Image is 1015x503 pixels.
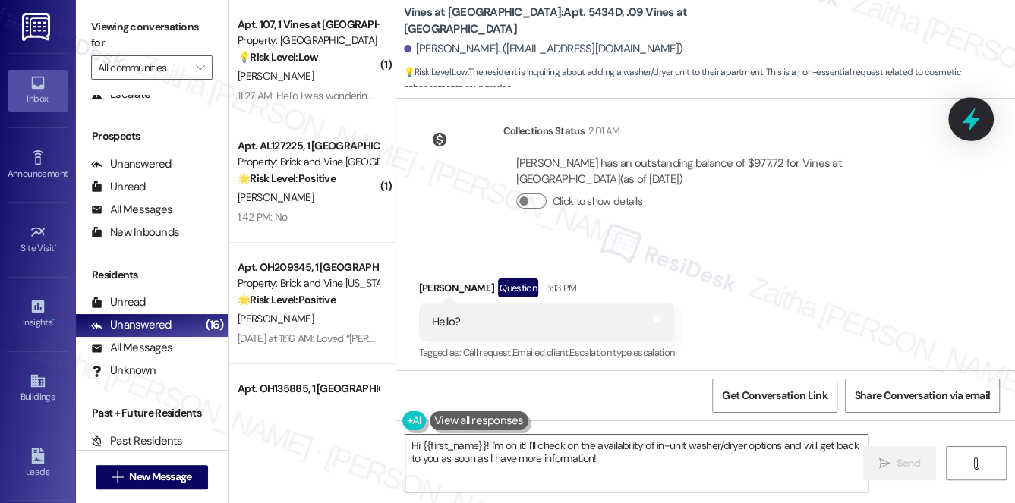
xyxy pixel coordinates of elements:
div: [PERSON_NAME] has an outstanding balance of $977.72 for Vines at [GEOGRAPHIC_DATA] (as of [DATE]) [516,156,941,188]
a: Insights • [8,294,68,335]
div: Escalate [91,86,150,102]
div: Unknown [91,363,156,379]
a: Buildings [8,368,68,409]
span: Get Conversation Link [722,388,827,404]
div: Tagged as: [419,341,675,363]
span: [PERSON_NAME] [238,312,314,325]
b: Vines at [GEOGRAPHIC_DATA]: Apt. 5434D, .09 Vines at [GEOGRAPHIC_DATA] [404,5,708,37]
i:  [196,61,204,74]
div: Property: [GEOGRAPHIC_DATA] [238,33,378,49]
strong: 🌟 Risk Level: Positive [238,171,336,185]
span: • [68,166,70,177]
button: Send [863,446,937,480]
div: [PERSON_NAME] [419,278,675,303]
button: New Message [96,465,208,489]
span: Emailed client , [512,346,569,359]
div: All Messages [91,340,172,356]
div: 2:01 AM [585,123,619,139]
div: 1:42 PM: No [238,210,287,224]
span: Call request , [462,346,512,359]
strong: 🌟 Risk Level: Positive [238,293,336,307]
span: • [52,315,55,325]
div: Apt. AL127225, 1 [GEOGRAPHIC_DATA] [238,138,378,154]
span: [PERSON_NAME] [238,69,314,83]
a: Inbox [8,70,68,111]
div: [PERSON_NAME]. ([EMAIL_ADDRESS][DOMAIN_NAME]) [404,41,683,57]
div: Unread [91,179,146,195]
i:  [970,457,982,470]
div: (16) [202,313,228,337]
div: 11:27 AM: Hello I was wondering how can i split my rent? Which company do y'all use [238,89,606,102]
div: Hello? [432,314,461,330]
span: • [55,240,57,251]
strong: 💡 Risk Level: Low [238,50,318,64]
div: New Inbounds [91,225,179,240]
span: New Message [129,469,191,485]
div: Property: Brick and Vine [US_STATE] [238,275,378,291]
label: Viewing conversations for [91,15,213,55]
div: Past + Future Residents [76,405,228,421]
i:  [112,471,123,483]
div: 3:13 PM [542,280,576,296]
div: Unread [91,294,146,310]
span: Share Conversation via email [855,388,990,404]
div: Unanswered [91,317,172,333]
img: ResiDesk Logo [22,13,53,41]
i:  [879,457,890,470]
span: [PERSON_NAME] [238,190,314,204]
div: Apt. OH135885, 1 [GEOGRAPHIC_DATA] [238,381,378,397]
div: Apt. 107, 1 Vines at [GEOGRAPHIC_DATA] [238,17,378,33]
span: Escalation type escalation [569,346,674,359]
button: Share Conversation via email [845,379,1000,413]
span: : The resident is inquiring about adding a washer/dryer unit to their apartment. This is a non-es... [404,64,1015,97]
textarea: Hi {{first_name}}! I'm on it! I'll check on the availability of in-unit washer/dryer options and ... [405,435,868,492]
div: Past Residents [91,433,183,449]
div: All Messages [91,202,172,218]
a: Site Visit • [8,219,68,260]
div: Residents [76,267,228,283]
div: Apt. OH209345, 1 [GEOGRAPHIC_DATA] [238,259,378,275]
div: Collections Status [503,123,585,139]
div: Question [498,278,538,297]
strong: 💡 Risk Level: Low [404,66,468,78]
div: Property: Brick and Vine [GEOGRAPHIC_DATA] [238,154,378,170]
button: Get Conversation Link [712,379,837,413]
div: Unanswered [91,156,172,172]
label: Click to show details [553,193,642,209]
span: Send [897,455,920,471]
input: All communities [98,55,188,80]
a: Leads [8,443,68,484]
div: Prospects [76,128,228,144]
